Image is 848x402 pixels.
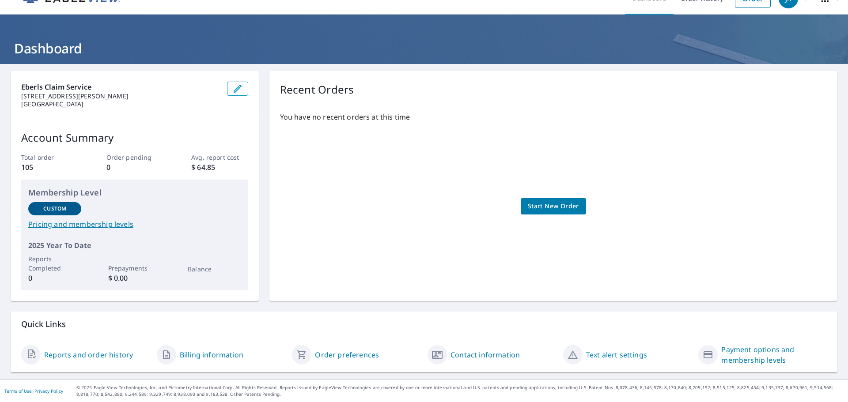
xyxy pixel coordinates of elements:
[11,39,837,57] h1: Dashboard
[28,240,241,251] p: 2025 Year To Date
[21,100,220,108] p: [GEOGRAPHIC_DATA]
[280,82,354,98] p: Recent Orders
[188,264,241,274] p: Balance
[21,92,220,100] p: [STREET_ADDRESS][PERSON_NAME]
[721,344,827,365] a: Payment options and membership levels
[191,153,248,162] p: Avg. report cost
[28,273,81,283] p: 0
[586,349,647,360] a: Text alert settings
[21,319,827,330] p: Quick Links
[28,254,81,273] p: Reports Completed
[43,205,66,213] p: Custom
[76,384,844,398] p: © 2025 Eagle View Technologies, Inc. and Pictometry International Corp. All Rights Reserved. Repo...
[21,153,78,162] p: Total order
[4,388,32,394] a: Terms of Use
[528,201,579,212] span: Start New Order
[4,388,63,394] p: |
[280,112,827,122] p: You have no recent orders at this time
[28,219,241,229] a: Pricing and membership levels
[21,162,78,173] p: 105
[108,273,161,283] p: $ 0.00
[28,187,241,199] p: Membership Level
[108,263,161,273] p: Prepayments
[315,349,379,360] a: Order preferences
[180,349,243,360] a: Billing information
[191,162,248,173] p: $ 64.85
[21,130,248,146] p: Account Summary
[106,153,163,162] p: Order pending
[521,198,586,214] a: Start New Order
[450,349,520,360] a: Contact information
[21,82,220,92] p: Eberls Claim Service
[106,162,163,173] p: 0
[44,349,133,360] a: Reports and order history
[34,388,63,394] a: Privacy Policy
